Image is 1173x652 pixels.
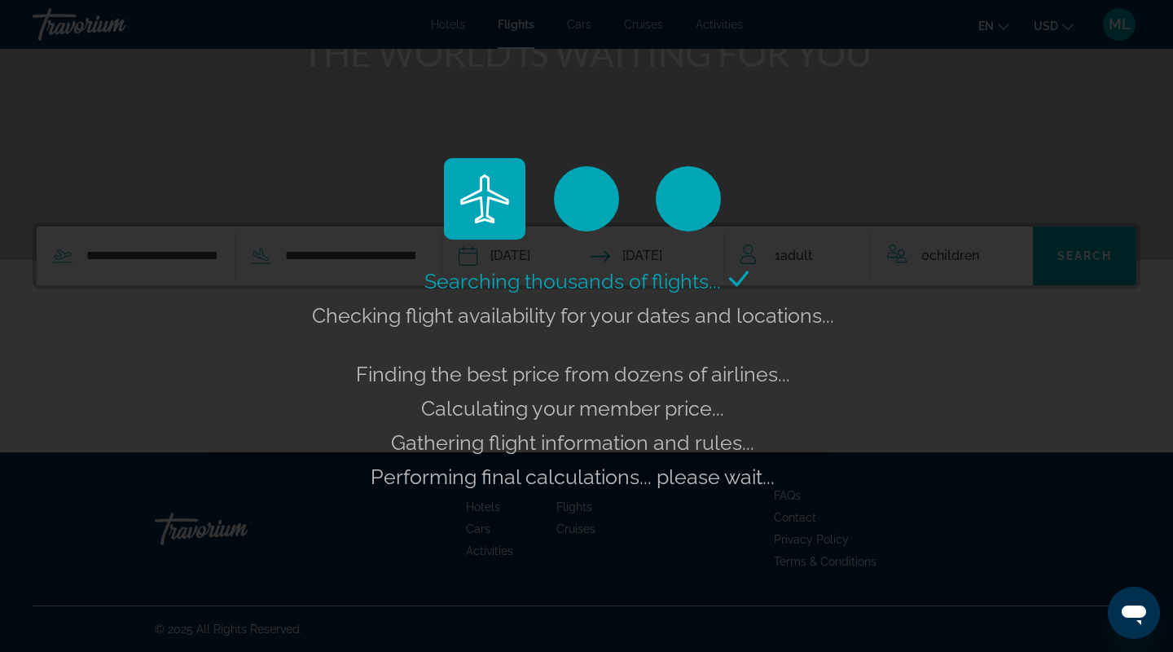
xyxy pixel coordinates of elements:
[1108,587,1160,639] iframe: Button to launch messaging window
[312,303,834,328] span: Checking flight availability for your dates and locations...
[371,465,775,489] span: Performing final calculations... please wait...
[356,362,790,386] span: Finding the best price from dozens of airlines...
[391,430,754,455] span: Gathering flight information and rules...
[424,269,721,293] span: Searching thousands of flights...
[421,396,724,421] span: Calculating your member price...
